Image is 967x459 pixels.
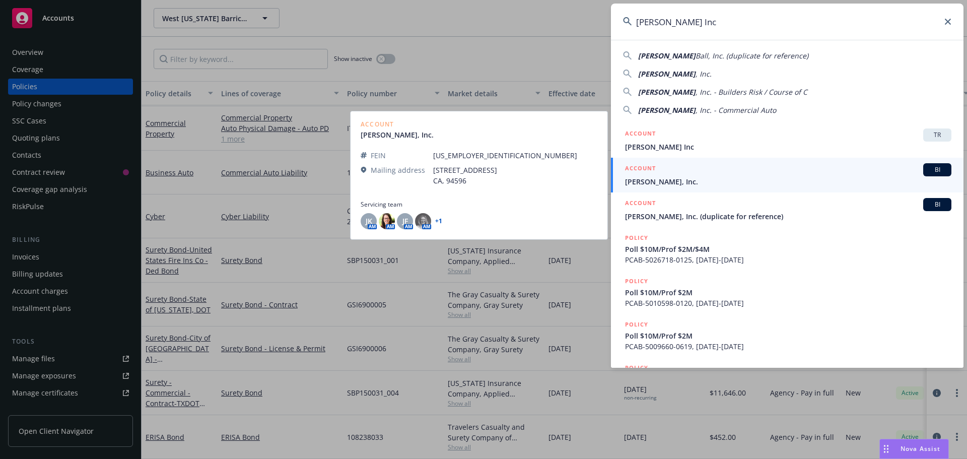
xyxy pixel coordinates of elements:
[625,319,648,330] h5: POLICY
[625,276,648,286] h5: POLICY
[625,341,951,352] span: PCAB-5009660-0619, [DATE]-[DATE]
[901,444,940,453] span: Nova Assist
[638,87,696,97] span: [PERSON_NAME]
[927,130,947,140] span: TR
[611,357,963,401] a: POLICY
[611,123,963,158] a: ACCOUNTTR[PERSON_NAME] Inc
[696,69,712,79] span: , Inc.
[625,233,648,243] h5: POLICY
[696,105,776,115] span: , Inc. - Commercial Auto
[611,271,963,314] a: POLICYPoll $10M/Prof $2MPCAB-5010598-0120, [DATE]-[DATE]
[625,198,656,210] h5: ACCOUNT
[625,244,951,254] span: Poll $10M/Prof $2M/$4M
[696,87,807,97] span: , Inc. - Builders Risk / Course of C
[696,51,808,60] span: Ball, Inc. (duplicate for reference)
[927,165,947,174] span: BI
[638,69,696,79] span: [PERSON_NAME]
[611,227,963,271] a: POLICYPoll $10M/Prof $2M/$4MPCAB-5026718-0125, [DATE]-[DATE]
[625,331,951,341] span: Poll $10M/Prof $2M
[879,439,949,459] button: Nova Assist
[880,439,892,458] div: Drag to move
[611,4,963,40] input: Search...
[611,192,963,227] a: ACCOUNTBI[PERSON_NAME], Inc. (duplicate for reference)
[927,200,947,209] span: BI
[625,363,648,373] h5: POLICY
[625,176,951,187] span: [PERSON_NAME], Inc.
[625,298,951,308] span: PCAB-5010598-0120, [DATE]-[DATE]
[625,287,951,298] span: Poll $10M/Prof $2M
[611,158,963,192] a: ACCOUNTBI[PERSON_NAME], Inc.
[625,211,951,222] span: [PERSON_NAME], Inc. (duplicate for reference)
[611,314,963,357] a: POLICYPoll $10M/Prof $2MPCAB-5009660-0619, [DATE]-[DATE]
[625,142,951,152] span: [PERSON_NAME] Inc
[638,105,696,115] span: [PERSON_NAME]
[638,51,696,60] span: [PERSON_NAME]
[625,254,951,265] span: PCAB-5026718-0125, [DATE]-[DATE]
[625,128,656,141] h5: ACCOUNT
[625,163,656,175] h5: ACCOUNT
